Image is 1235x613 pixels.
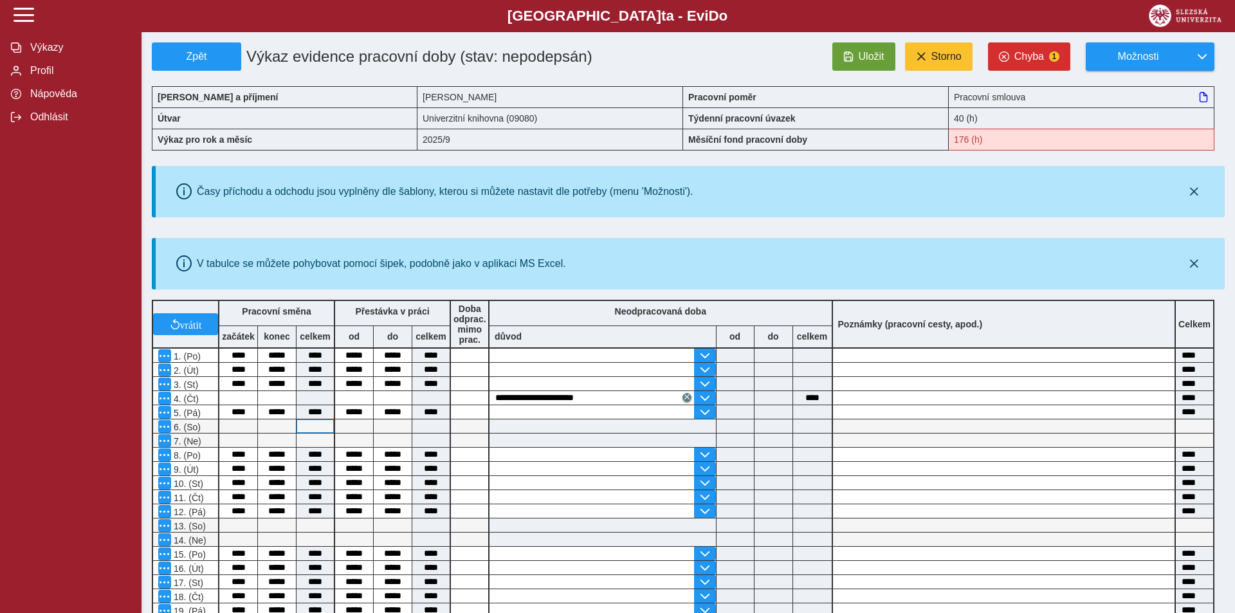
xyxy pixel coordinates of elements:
b: do [374,331,412,342]
span: 3. (St) [171,380,198,390]
button: Menu [158,349,171,362]
span: 18. (Čt) [171,592,204,602]
b: Výkaz pro rok a měsíc [158,134,252,145]
button: Menu [158,392,171,405]
span: Uložit [859,51,884,62]
span: 2. (Út) [171,365,199,376]
div: 40 (h) [949,107,1214,129]
button: Menu [158,505,171,518]
span: 9. (Út) [171,464,199,475]
span: Možnosti [1097,51,1180,62]
button: Menu [158,378,171,390]
button: vrátit [153,313,218,335]
span: Výkazy [26,42,131,53]
button: Menu [158,562,171,574]
b: [PERSON_NAME] a příjmení [158,92,278,102]
button: Menu [158,420,171,433]
button: Menu [158,533,171,546]
div: Pracovní smlouva [949,86,1214,107]
button: Menu [158,547,171,560]
span: Nápověda [26,88,131,100]
span: 7. (Ne) [171,436,201,446]
b: Měsíční fond pracovní doby [688,134,807,145]
span: Zpět [158,51,235,62]
span: 12. (Pá) [171,507,206,517]
span: 1 [1049,51,1059,62]
b: Celkem [1178,319,1211,329]
span: 11. (Čt) [171,493,204,503]
div: Časy příchodu a odchodu jsou vyplněny dle šablony, kterou si můžete nastavit dle potřeby (menu 'M... [197,186,693,197]
div: Fond pracovní doby (176 h) a součet hodin (176:10 h) se neshodují! [949,129,1214,151]
span: D [708,8,718,24]
span: t [661,8,666,24]
button: Chyba1 [988,42,1070,71]
span: vrátit [180,319,202,329]
b: Útvar [158,113,181,124]
button: Zpět [152,42,241,71]
button: Menu [158,491,171,504]
span: 17. (St) [171,578,203,588]
b: začátek [219,331,257,342]
button: Uložit [832,42,895,71]
span: Profil [26,65,131,77]
span: 15. (Po) [171,549,206,560]
span: Odhlásit [26,111,131,123]
b: od [335,331,373,342]
span: 5. (Pá) [171,408,201,418]
b: Pracovní poměr [688,92,756,102]
b: Poznámky (pracovní cesty, apod.) [833,319,988,329]
span: 8. (Po) [171,450,201,461]
b: do [755,331,792,342]
button: Storno [905,42,973,71]
b: důvod [495,331,522,342]
b: celkem [793,331,832,342]
b: Přestávka v práci [355,306,429,316]
span: 10. (St) [171,479,203,489]
span: 13. (So) [171,521,206,531]
button: Možnosti [1086,42,1190,71]
button: Menu [158,406,171,419]
span: o [719,8,728,24]
span: 4. (Čt) [171,394,199,404]
b: Pracovní směna [242,306,311,316]
b: celkem [297,331,334,342]
span: 14. (Ne) [171,535,206,545]
b: Týdenní pracovní úvazek [688,113,796,124]
button: Menu [158,363,171,376]
div: 2025/9 [417,129,683,151]
b: od [717,331,754,342]
button: Menu [158,462,171,475]
button: Menu [158,576,171,589]
b: Neodpracovaná doba [615,306,706,316]
button: Menu [158,448,171,461]
button: Menu [158,590,171,603]
div: Univerzitní knihovna (09080) [417,107,683,129]
div: V tabulce se můžete pohybovat pomocí šipek, podobně jako v aplikaci MS Excel. [197,258,566,270]
span: 6. (So) [171,422,201,432]
b: Doba odprac. mimo prac. [453,304,486,345]
b: konec [258,331,296,342]
button: Menu [158,519,171,532]
b: celkem [412,331,450,342]
span: 16. (Út) [171,563,204,574]
button: Menu [158,477,171,489]
img: logo_web_su.png [1149,5,1221,27]
span: Storno [931,51,962,62]
b: [GEOGRAPHIC_DATA] a - Evi [39,8,1196,24]
span: Chyba [1014,51,1044,62]
button: Menu [158,434,171,447]
span: 1. (Po) [171,351,201,361]
div: [PERSON_NAME] [417,86,683,107]
h1: Výkaz evidence pracovní doby (stav: nepodepsán) [241,42,599,71]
